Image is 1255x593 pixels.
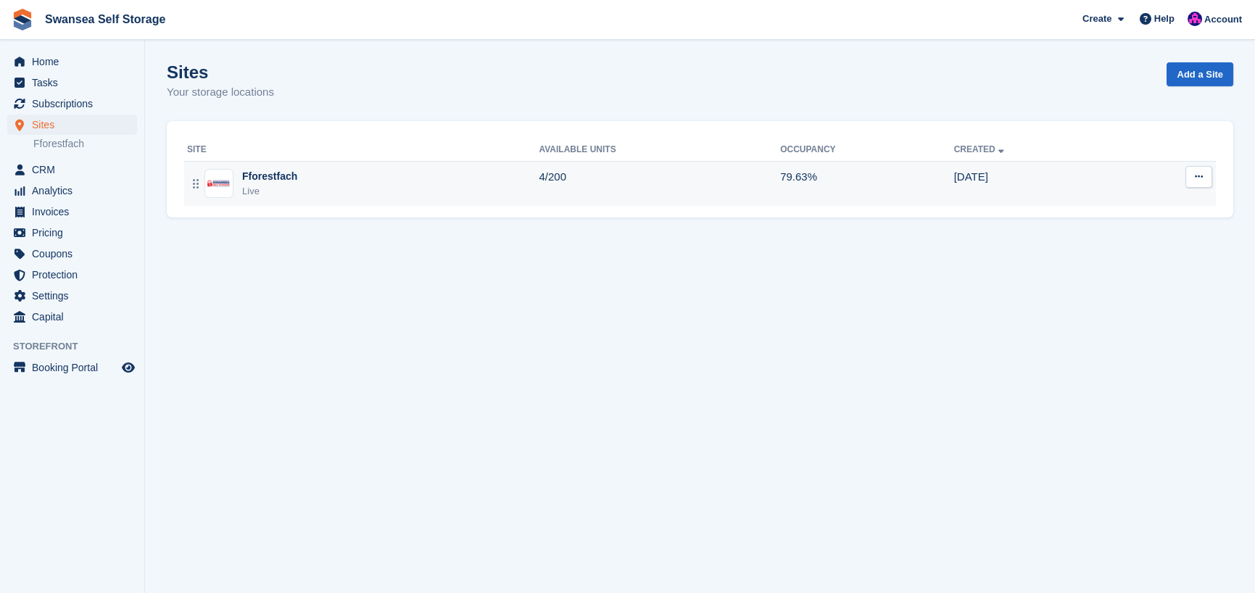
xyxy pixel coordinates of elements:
[32,244,119,264] span: Coupons
[32,265,119,285] span: Protection
[7,115,137,135] a: menu
[13,339,144,354] span: Storefront
[167,62,274,82] h1: Sites
[32,202,119,222] span: Invoices
[32,94,119,114] span: Subscriptions
[7,181,137,201] a: menu
[120,359,137,376] a: Preview store
[780,138,953,162] th: Occupancy
[32,223,119,243] span: Pricing
[242,169,297,184] div: Fforestfach
[32,307,119,327] span: Capital
[7,244,137,264] a: menu
[32,181,119,201] span: Analytics
[242,184,297,199] div: Live
[954,161,1120,206] td: [DATE]
[32,357,119,378] span: Booking Portal
[32,159,119,180] span: CRM
[32,72,119,93] span: Tasks
[39,7,171,31] a: Swansea Self Storage
[184,138,539,162] th: Site
[7,307,137,327] a: menu
[32,115,119,135] span: Sites
[7,286,137,306] a: menu
[780,161,953,206] td: 79.63%
[7,357,137,378] a: menu
[32,286,119,306] span: Settings
[33,137,137,151] a: Fforestfach
[7,223,137,243] a: menu
[7,51,137,72] a: menu
[32,51,119,72] span: Home
[7,202,137,222] a: menu
[1188,12,1202,26] img: Donna Davies
[1154,12,1175,26] span: Help
[1082,12,1111,26] span: Create
[7,72,137,93] a: menu
[1204,12,1242,27] span: Account
[1167,62,1233,86] a: Add a Site
[7,94,137,114] a: menu
[7,159,137,180] a: menu
[954,144,1007,154] a: Created
[7,265,137,285] a: menu
[539,161,780,206] td: 4/200
[205,179,233,188] img: Image of Fforestfach site
[12,9,33,30] img: stora-icon-8386f47178a22dfd0bd8f6a31ec36ba5ce8667c1dd55bd0f319d3a0aa187defe.svg
[167,84,274,101] p: Your storage locations
[539,138,780,162] th: Available Units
